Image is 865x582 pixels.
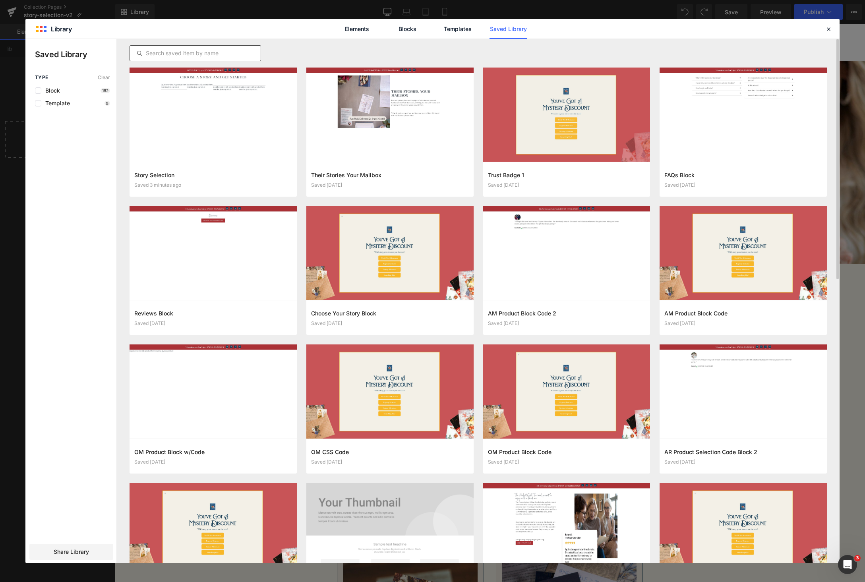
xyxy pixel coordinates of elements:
div: Saved [DATE] [664,182,822,188]
a: Home [288,11,315,25]
div: Saved 3 minutes ago [134,182,292,188]
span: Shop [321,13,337,24]
span: Template [41,100,70,106]
span: Our Mission [386,13,425,24]
div: Saved [DATE] [311,321,469,326]
a: Templates [439,19,477,39]
p: 182 [101,88,110,93]
span: Explore Story [188,480,245,489]
a: Explore Story [149,476,283,494]
h1: Adelaide Magnolia [308,424,442,439]
h3: Choose Your Story Block [311,309,469,317]
a: Explore Story [308,474,442,492]
h3: AM Product Block Code [664,309,822,317]
h1: Regency Romance [308,443,442,454]
h1: [PERSON_NAME] [149,424,283,441]
span: More [434,13,451,24]
a: Explore Story [467,476,601,494]
h1: Archeology Adventure [467,444,601,455]
button: More [430,11,462,25]
button: Shop [317,11,348,25]
div: Saved [DATE] [488,182,646,188]
div: Saved [DATE] [664,321,822,326]
a: Elements [338,19,376,39]
h3: AM Product Block Code 2 [488,309,646,317]
div: Saved [DATE] [488,459,646,465]
h1: WW2 Romance [149,444,283,455]
div: Saved [DATE] [488,321,646,326]
span: Explore Story [346,478,404,488]
h3: OM Product Block Code [488,448,646,456]
h3: Their Stories Your Mailbox [311,171,469,179]
span: Type [35,75,48,80]
span: Block [41,87,60,94]
div: Saved [DATE] [664,459,822,465]
h1: [PERSON_NAME] [467,424,601,441]
h3: AR Product Selection Code Block 2 [664,448,822,456]
div: Saved [DATE] [311,459,469,465]
h3: OM CSS Code [311,448,469,456]
span: Clear [98,75,110,80]
span: Explore Story [505,480,563,489]
iframe: Intercom live chat [838,555,857,574]
h3: OM Product Block w/Code [134,448,292,456]
div: Saved [DATE] [134,321,292,326]
img: The Flower Letters [22,6,75,66]
h3: Story Selection [134,171,292,179]
span: Share Library [54,548,89,556]
a: Saved Library [490,19,527,39]
a: Our Mission [382,11,429,25]
h3: Trust Badge 1 [488,171,646,179]
span: 3 [854,555,861,561]
a: Podcast [349,11,380,25]
span: Podcast [353,13,376,24]
h3: Reviews Block [134,309,292,317]
span: Home [292,13,312,24]
p: Saved Library [35,48,116,60]
input: Search saved item by name [130,48,261,58]
p: 5 [104,101,110,106]
div: Saved [DATE] [134,459,292,465]
a: Blocks [389,19,426,39]
div: Saved [DATE] [311,182,469,188]
h3: FAQs Block [664,171,822,179]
